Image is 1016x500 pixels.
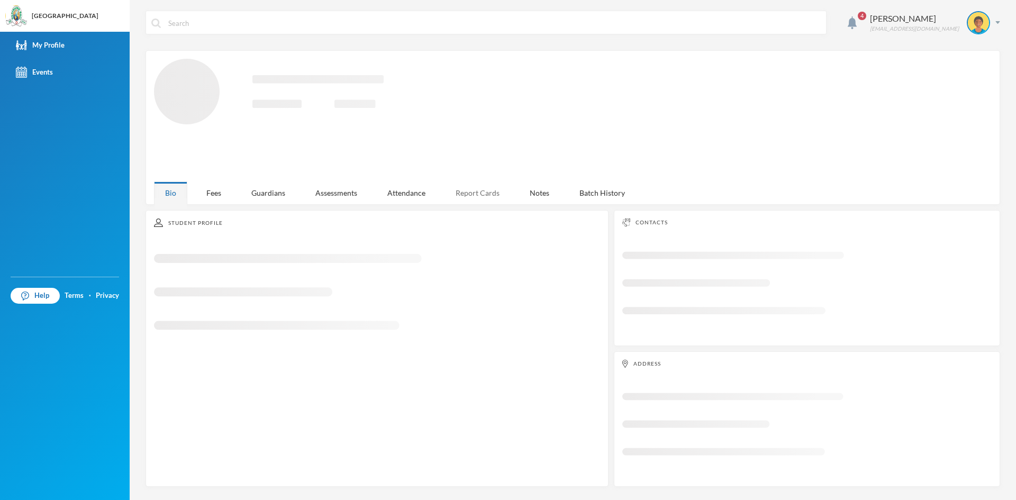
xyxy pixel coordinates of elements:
[568,181,636,204] div: Batch History
[154,181,187,204] div: Bio
[6,6,27,27] img: logo
[16,67,53,78] div: Events
[16,40,65,51] div: My Profile
[154,219,600,227] div: Student Profile
[65,290,84,301] a: Terms
[444,181,511,204] div: Report Cards
[154,243,600,354] svg: Loading interface...
[195,181,232,204] div: Fees
[11,288,60,304] a: Help
[376,181,437,204] div: Attendance
[89,290,91,301] div: ·
[622,242,992,334] svg: Loading interface...
[622,360,992,368] div: Address
[240,181,296,204] div: Guardians
[519,181,560,204] div: Notes
[870,25,959,33] div: [EMAIL_ADDRESS][DOMAIN_NAME]
[968,12,989,33] img: STUDENT
[304,181,368,204] div: Assessments
[151,19,161,28] img: search
[96,290,119,301] a: Privacy
[622,219,992,226] div: Contacts
[154,59,976,174] svg: Loading interface...
[870,12,959,25] div: [PERSON_NAME]
[167,11,821,35] input: Search
[858,12,866,20] span: 4
[622,384,992,476] svg: Loading interface...
[32,11,98,21] div: [GEOGRAPHIC_DATA]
